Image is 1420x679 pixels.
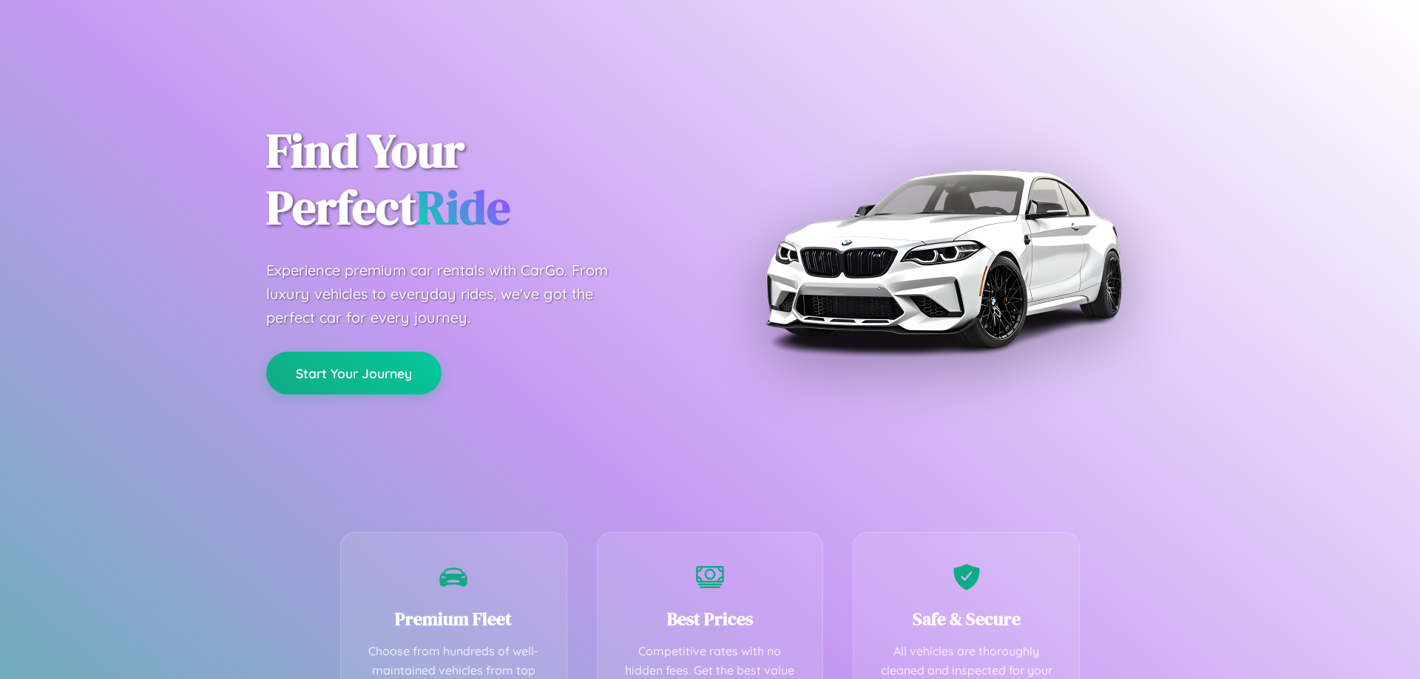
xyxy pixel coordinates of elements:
[363,607,544,631] h3: Premium Fleet
[266,123,688,236] h1: Find Your Perfect
[620,607,801,631] h3: Best Prices
[876,607,1057,631] h3: Safe & Secure
[266,352,442,395] button: Start Your Journey
[416,175,510,239] span: Ride
[758,74,1128,443] img: Premium BMW car rental vehicle
[266,259,636,330] p: Experience premium car rentals with CarGo. From luxury vehicles to everyday rides, we've got the ...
